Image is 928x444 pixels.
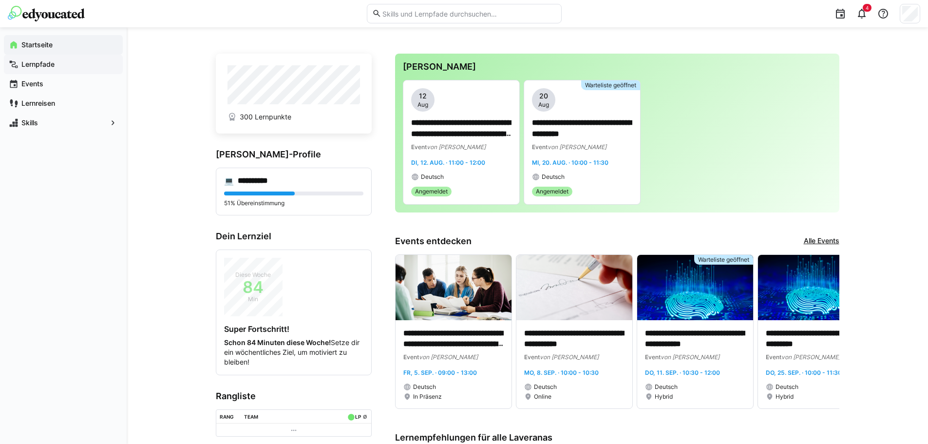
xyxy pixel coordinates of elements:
[534,393,551,401] span: Online
[419,353,478,361] span: von [PERSON_NAME]
[776,393,794,401] span: Hybrid
[655,393,673,401] span: Hybrid
[781,353,840,361] span: von [PERSON_NAME]
[766,353,781,361] span: Event
[661,353,720,361] span: von [PERSON_NAME]
[539,91,548,101] span: 20
[637,255,753,320] img: image
[411,159,485,166] span: Di, 12. Aug. · 11:00 - 12:00
[534,383,557,391] span: Deutsch
[645,353,661,361] span: Event
[516,255,632,320] img: image
[413,383,436,391] span: Deutsch
[524,369,599,376] span: Mo, 8. Sep. · 10:00 - 10:30
[224,338,363,367] p: Setze dir ein wöchentliches Ziel, um motiviert zu bleiben!
[216,391,372,402] h3: Rangliste
[698,256,749,264] span: Warteliste geöffnet
[419,91,427,101] span: 12
[655,383,678,391] span: Deutsch
[381,9,556,18] input: Skills und Lernpfade durchsuchen…
[548,143,606,151] span: von [PERSON_NAME]
[532,143,548,151] span: Event
[415,188,448,195] span: Angemeldet
[645,369,720,376] span: Do, 11. Sep. · 10:30 - 12:00
[804,236,839,247] a: Alle Events
[421,173,444,181] span: Deutsch
[403,369,477,376] span: Fr, 5. Sep. · 09:00 - 13:00
[585,81,636,89] span: Warteliste geöffnet
[413,393,442,401] span: In Präsenz
[224,199,363,207] p: 51% Übereinstimmung
[403,61,832,72] h3: [PERSON_NAME]
[403,353,419,361] span: Event
[224,176,234,186] div: 💻️
[536,188,568,195] span: Angemeldet
[396,255,511,320] img: image
[417,101,428,109] span: Aug
[395,432,839,443] h3: Lernempfehlungen für alle Laveranas
[866,5,869,11] span: 4
[363,412,367,420] a: ø
[758,255,874,320] img: image
[244,414,258,420] div: Team
[411,143,427,151] span: Event
[240,112,291,122] span: 300 Lernpunkte
[224,324,363,334] h4: Super Fortschritt!
[776,383,798,391] span: Deutsch
[538,101,549,109] span: Aug
[220,414,234,420] div: Rang
[216,149,372,160] h3: [PERSON_NAME]-Profile
[524,353,540,361] span: Event
[224,338,331,347] strong: Schon 84 Minuten diese Woche!
[766,369,842,376] span: Do, 25. Sep. · 10:00 - 11:30
[540,353,599,361] span: von [PERSON_NAME]
[532,159,608,166] span: Mi, 20. Aug. · 10:00 - 11:30
[216,231,372,242] h3: Dein Lernziel
[395,236,472,247] h3: Events entdecken
[355,414,361,420] div: LP
[427,143,486,151] span: von [PERSON_NAME]
[542,173,565,181] span: Deutsch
